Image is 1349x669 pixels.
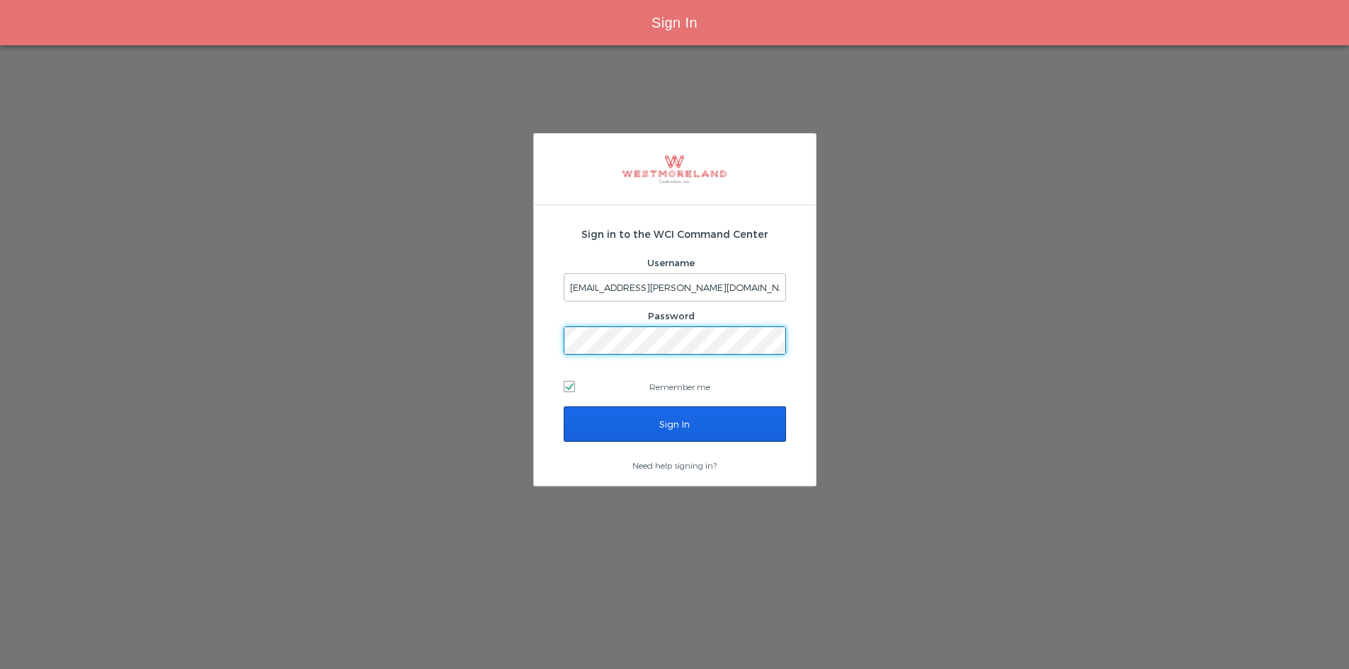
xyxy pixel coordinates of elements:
[564,406,786,442] input: Sign In
[647,257,695,268] label: Username
[564,227,786,241] h2: Sign in to the WCI Command Center
[564,376,786,397] label: Remember me
[648,310,695,321] label: Password
[651,15,698,30] span: Sign In
[632,460,717,470] a: Need help signing in?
